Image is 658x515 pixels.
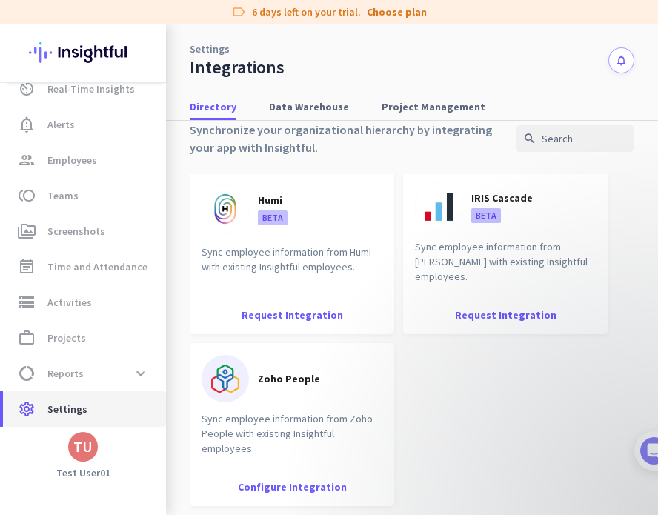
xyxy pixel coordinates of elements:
[21,110,276,146] div: You're just a few steps away from completing the essential app setup
[47,116,75,133] span: Alerts
[3,391,166,427] a: settingsSettings
[47,400,87,418] span: Settings
[222,411,296,471] button: Tasks
[18,222,36,240] i: perm_media
[202,355,249,402] img: icon
[415,183,462,230] img: icon
[258,210,288,225] p: BETA
[18,293,36,311] i: storage
[382,99,485,114] span: Project Management
[86,448,137,459] span: Messages
[21,57,276,110] div: 🎊 Welcome to Insightful! 🎊
[3,142,166,178] a: groupEmployees
[362,226,658,478] iframe: Intercom notifications message
[269,99,349,114] span: Data Warehouse
[3,249,166,285] a: event_noteTime and Attendance
[47,293,92,311] span: Activities
[18,151,36,169] i: group
[3,320,166,356] a: work_outlineProjects
[258,371,320,386] p: Zoho People
[231,4,246,19] i: label
[47,365,84,382] span: Reports
[18,258,36,276] i: event_note
[3,285,166,320] a: storageActivities
[190,121,516,156] p: Synchronize your organizational hierarchy by integrating your app with Insightful.
[148,411,222,471] button: Help
[3,71,166,107] a: av_timerReal-Time Insights
[29,24,137,82] img: Insightful logo
[18,187,36,205] i: toll
[126,7,173,32] h1: Tasks
[21,448,52,459] span: Home
[202,185,249,233] img: icon
[73,439,93,454] div: TU
[471,208,501,223] p: BETA
[3,356,166,391] a: data_usageReportsexpand_more
[189,195,282,210] p: About 10 minutes
[173,448,197,459] span: Help
[190,99,236,114] span: Directory
[18,116,36,133] i: notification_important
[57,258,251,273] div: Add employees
[471,190,533,205] p: IRIS Cascade
[18,80,36,98] i: av_timer
[190,411,394,468] div: Sync employee information from Zoho People with existing Insightful employees.
[15,195,53,210] p: 4 steps
[516,125,634,152] input: Search
[57,282,258,345] div: It's time to add your employees! This is crucial since Insightful will start collecting their act...
[18,365,36,382] i: data_usage
[47,80,135,98] span: Real-Time Insights
[18,329,36,347] i: work_outline
[243,448,275,459] span: Tasks
[260,6,287,33] div: Close
[615,54,628,67] i: notifications
[57,356,200,386] button: Add your employees
[367,4,427,19] a: Choose plan
[27,253,269,276] div: 1Add employees
[190,468,394,506] div: Configure Integration
[47,258,147,276] span: Time and Attendance
[190,56,285,79] div: Integrations
[47,222,105,240] span: Screenshots
[127,360,154,387] button: expand_more
[190,245,394,291] div: Sync employee information from Humi with existing Insightful employees.
[47,187,79,205] span: Teams
[74,411,148,471] button: Messages
[3,107,166,142] a: notification_importantAlerts
[190,41,230,56] a: Settings
[82,159,244,174] div: [PERSON_NAME] from Insightful
[53,155,76,179] img: Profile image for Tamara
[3,178,166,213] a: tollTeams
[3,213,166,249] a: perm_mediaScreenshots
[47,329,86,347] span: Projects
[47,151,97,169] span: Employees
[258,193,282,207] p: Humi
[523,132,536,145] i: search
[190,296,394,334] div: Request Integration
[608,47,634,73] button: notifications
[18,400,36,418] i: settings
